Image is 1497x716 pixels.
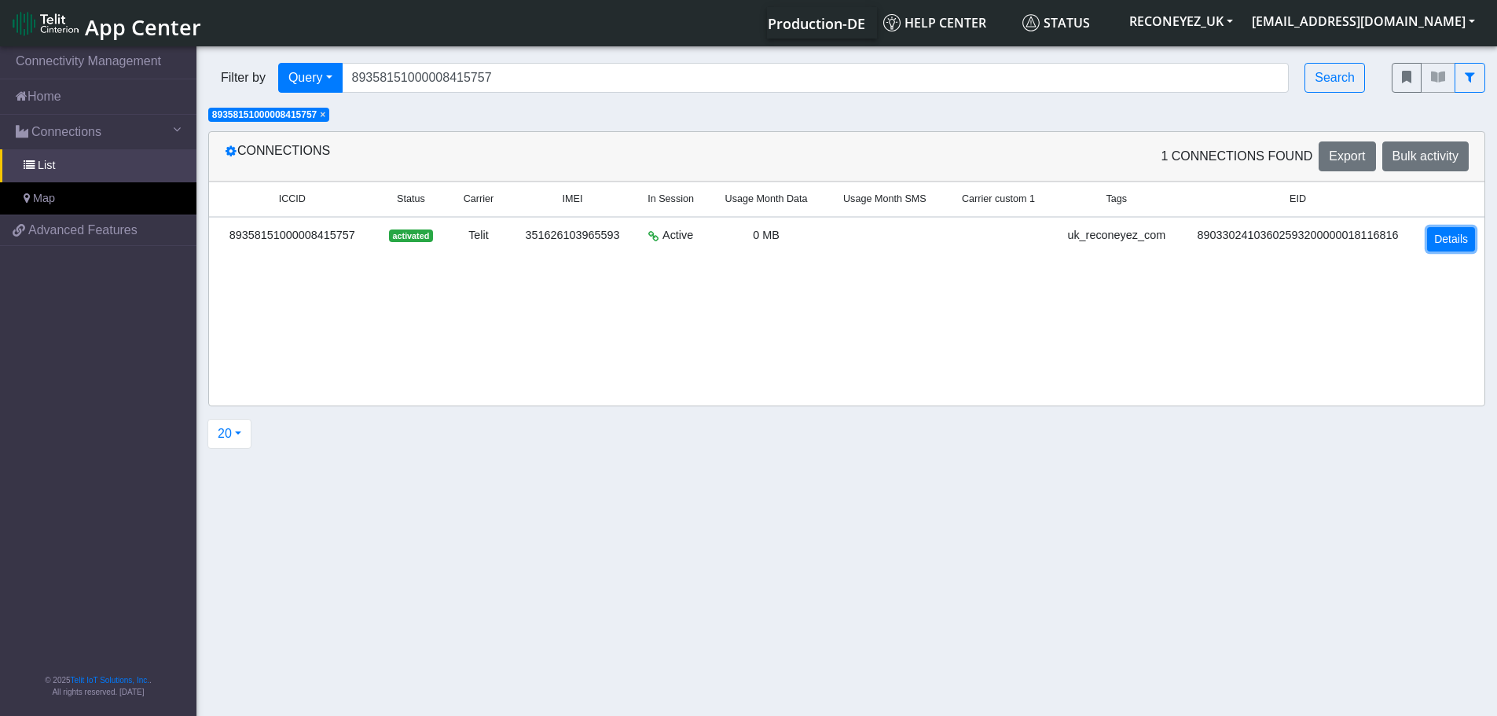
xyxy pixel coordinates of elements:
button: Export [1319,141,1375,171]
span: Active [662,227,693,244]
div: 89033024103602593200000018116816 [1190,227,1406,244]
div: fitlers menu [1392,63,1485,93]
span: 89358151000008415757 [212,109,317,120]
a: Help center [877,7,1016,39]
div: uk_reconeyez_com [1062,227,1171,244]
span: Usage Month Data [725,192,808,207]
a: Your current platform instance [767,7,864,39]
button: Query [278,63,343,93]
a: Status [1016,7,1120,39]
button: Search [1304,63,1365,93]
span: App Center [85,13,201,42]
span: In Session [648,192,694,207]
span: 0 MB [753,229,780,241]
span: Advanced Features [28,221,138,240]
span: Production-DE [768,14,865,33]
div: 89358151000008415757 [218,227,366,244]
a: Telit IoT Solutions, Inc. [71,676,149,685]
span: Usage Month SMS [843,192,926,207]
span: Help center [883,14,986,31]
span: Carrier [464,192,493,207]
input: Search... [342,63,1290,93]
span: activated [389,229,432,242]
span: Carrier custom 1 [962,192,1035,207]
span: 1 Connections found [1161,147,1312,166]
span: Status [397,192,425,207]
a: Details [1427,227,1475,252]
a: App Center [13,6,199,40]
button: 20 [207,419,251,449]
span: List [38,157,55,174]
span: IMEI [563,192,583,207]
img: knowledge.svg [883,14,901,31]
span: × [320,109,325,120]
div: Connections [213,141,847,171]
span: Map [33,190,55,207]
span: Status [1022,14,1090,31]
span: Tags [1106,192,1127,207]
span: Bulk activity [1392,149,1458,163]
img: logo-telit-cinterion-gw-new.png [13,11,79,36]
span: Export [1329,149,1365,163]
button: Close [320,110,325,119]
span: Filter by [208,68,278,87]
span: Connections [31,123,101,141]
button: Bulk activity [1382,141,1469,171]
button: RECONEYEZ_UK [1120,7,1242,35]
div: Telit [456,227,501,244]
img: status.svg [1022,14,1040,31]
div: 351626103965593 [520,227,626,244]
span: EID [1290,192,1306,207]
span: ICCID [279,192,306,207]
button: [EMAIL_ADDRESS][DOMAIN_NAME] [1242,7,1484,35]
